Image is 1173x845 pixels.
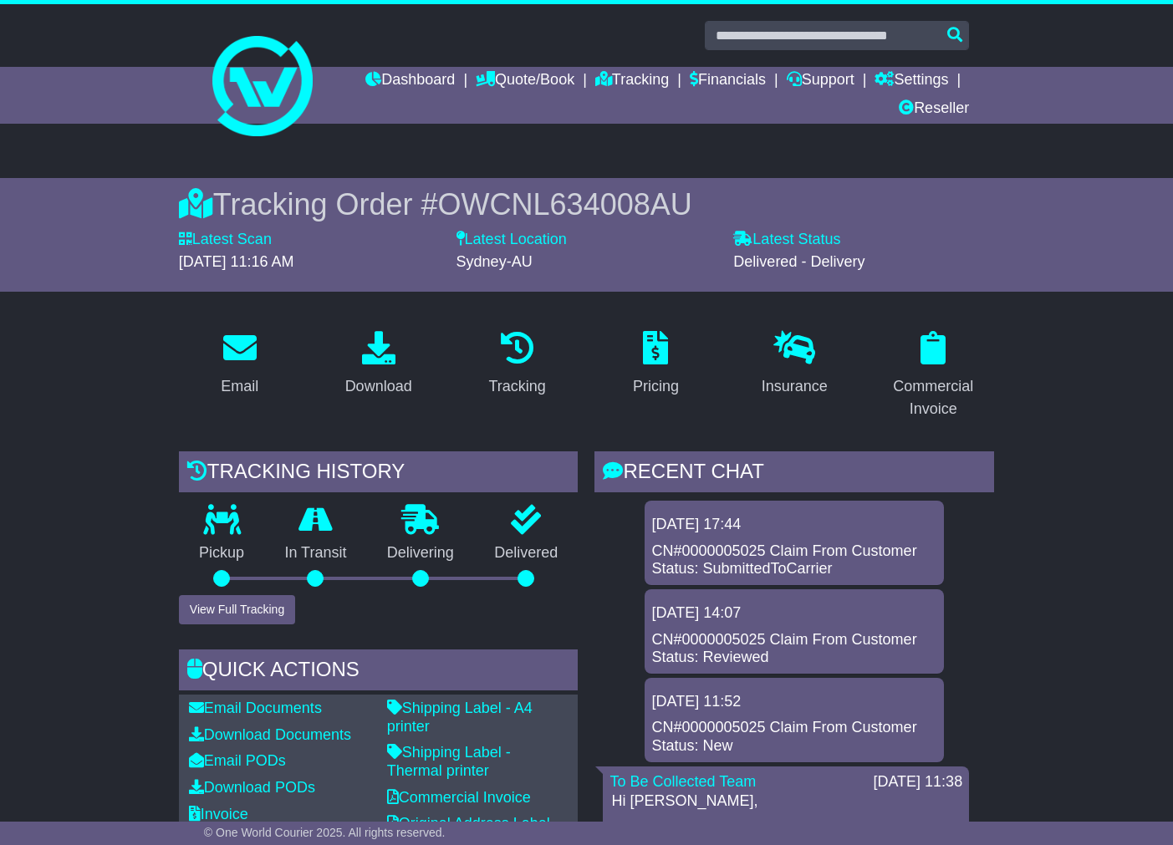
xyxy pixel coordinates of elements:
div: CN#0000005025 Claim From Customer Status: Reviewed [651,631,937,667]
a: Shipping Label - A4 printer [387,700,533,735]
a: Download PODs [189,779,315,796]
p: Hi [PERSON_NAME], [611,792,961,811]
div: CN#0000005025 Claim From Customer Status: New [651,719,937,755]
div: [DATE] 14:07 [651,604,937,623]
a: Email Documents [189,700,322,716]
a: Original Address Label [387,815,550,832]
div: Insurance [762,375,828,398]
p: Delivered [474,544,578,562]
div: [DATE] 11:38 [873,773,962,792]
a: Commercial Invoice [872,325,994,426]
a: Email PODs [189,752,286,769]
a: Commercial Invoice [387,789,531,806]
div: RECENT CHAT [594,451,994,496]
div: Commercial Invoice [883,375,983,420]
a: Insurance [751,325,839,404]
a: Dashboard [365,67,455,95]
a: Support [787,67,854,95]
p: Delivering [367,544,474,562]
span: Delivered - Delivery [733,253,864,270]
a: Financials [690,67,766,95]
button: View Full Tracking [179,595,295,624]
div: Download [345,375,412,398]
div: Pricing [633,375,679,398]
label: Latest Scan [179,231,272,249]
label: Latest Location [456,231,567,249]
a: Email [210,325,269,404]
a: Settings [875,67,948,95]
div: Quick Actions [179,649,579,695]
p: Pickup [179,544,264,562]
span: © One World Courier 2025. All rights reserved. [204,826,446,839]
span: Sydney-AU [456,253,533,270]
div: Email [221,375,258,398]
a: To Be Collected Team [609,773,756,790]
div: CN#0000005025 Claim From Customer Status: SubmittedToCarrier [651,542,937,578]
div: Tracking history [179,451,579,496]
div: Tracking Order # [179,186,994,222]
a: Reseller [899,95,969,124]
div: [DATE] 11:52 [651,693,937,711]
a: Download Documents [189,726,351,743]
a: Tracking [477,325,556,404]
div: Tracking [488,375,545,398]
a: Download [334,325,423,404]
p: In Transit [264,544,366,562]
span: [DATE] 11:16 AM [179,253,294,270]
label: Latest Status [733,231,840,249]
div: [DATE] 17:44 [651,516,937,534]
a: Shipping Label - Thermal printer [387,744,511,779]
span: OWCNL634008AU [438,187,692,221]
a: Pricing [622,325,690,404]
a: Invoice [189,806,248,822]
a: Tracking [595,67,669,95]
a: Quote/Book [476,67,574,95]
